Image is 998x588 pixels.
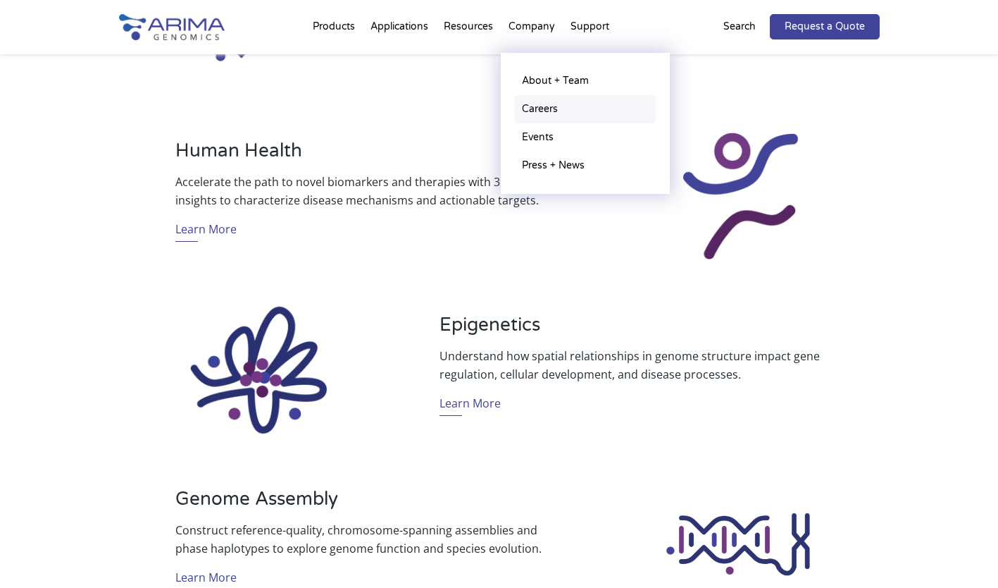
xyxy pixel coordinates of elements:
p: Understand how spatial relationships in genome structure impact gene regulation, cellular develop... [439,347,823,384]
a: Learn More [175,220,237,242]
a: Events [515,123,656,152]
p: Search [723,18,756,36]
h3: Epigenetics [439,314,823,347]
img: Genome Assembly_Icon_Arima Genomics [656,501,823,587]
img: Arima-Genomics-logo [119,14,225,40]
a: Request a Quote [770,14,880,39]
h3: Human Health [175,140,559,173]
p: Accelerate the path to novel biomarkers and therapies with 3D genomic insights to characterize di... [175,173,559,209]
a: Press + News [515,152,656,180]
p: Construct reference-quality, chromosome-spanning assemblies and phase haplotypes to explore genom... [175,521,559,558]
a: About + Team [515,67,656,95]
img: Human Health_Icon_Arima Genomics [656,121,823,271]
img: Epigenetics_Icon_Arima Genomics [175,290,342,450]
a: Learn More [439,394,501,416]
a: Careers [515,95,656,123]
h3: Genome Assembly [175,488,559,521]
iframe: Chat Widget [928,520,998,588]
